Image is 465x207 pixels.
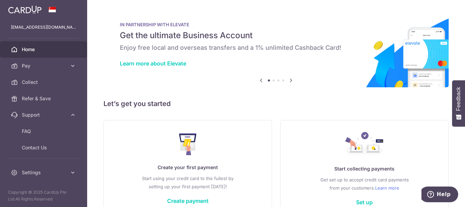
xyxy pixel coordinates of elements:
p: Start using your credit card to the fullest by setting up your first payment [DATE]! [117,174,258,191]
h5: Let’s get you started [103,98,449,109]
img: CardUp [8,5,42,14]
img: Renovation banner [103,11,449,87]
span: FAQ [22,128,67,135]
h6: Enjoy free local and overseas transfers and a 1% unlimited Cashback Card! [120,44,432,52]
h5: Get the ultimate Business Account [120,30,432,41]
p: Start collecting payments [294,165,435,173]
a: Learn more about Elevate [120,60,186,67]
span: Feedback [455,87,462,111]
button: Feedback - Show survey [452,80,465,127]
iframe: Opens a widget where you can find more information [421,187,458,204]
span: Collect [22,79,67,86]
a: Learn more [375,184,399,192]
p: IN PARTNERSHIP WITH ELEVATE [120,22,432,27]
span: Settings [22,169,67,176]
p: [EMAIL_ADDRESS][DOMAIN_NAME] [11,24,76,31]
p: Get set up to accept credit card payments from your customers. [294,176,435,192]
a: Set up [356,199,373,206]
p: Create your first payment [117,163,258,172]
span: Support [22,112,67,118]
span: Contact Us [22,144,67,151]
img: Collect Payment [345,132,384,157]
a: Create payment [167,197,209,204]
span: Refer & Save [22,95,67,102]
span: Pay [22,62,67,69]
span: Home [22,46,67,53]
img: Make Payment [179,133,196,155]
